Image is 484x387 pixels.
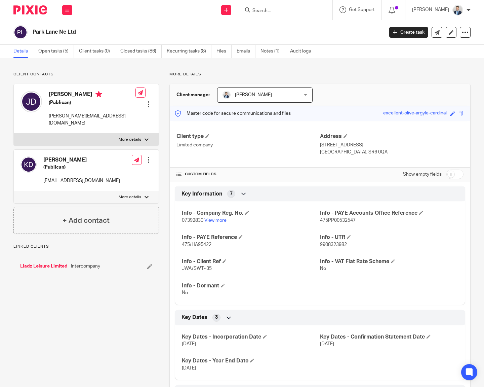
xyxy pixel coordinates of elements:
h4: Info - VAT Flat Rate Scheme [320,258,458,265]
h4: Key Dates - Year End Date [182,357,320,364]
h4: Info - Client Ref [182,258,320,265]
p: More details [119,195,141,200]
h4: [PERSON_NAME] [43,156,120,164]
a: Closed tasks (86) [120,45,162,58]
a: Audit logs [290,45,316,58]
a: Emails [237,45,255,58]
h4: Client type [176,133,320,140]
a: Create task [389,27,428,38]
img: LinkedIn%20Profile.jpeg [223,91,231,99]
h4: Info - PAYE Reference [182,234,320,241]
span: 475PP00532547 [320,218,356,223]
span: JWA/SWT~35 [182,266,212,271]
h3: Client manager [176,92,210,98]
img: svg%3E [21,91,42,112]
span: 9908323982 [320,242,347,247]
span: 475/HA95422 [182,242,211,247]
span: 7 [230,190,233,197]
p: [GEOGRAPHIC_DATA], SR6 0QA [320,149,463,155]
h4: CUSTOM FIELDS [176,172,320,177]
span: No [182,290,188,295]
div: excellent-olive-argyle-cardinal [383,110,447,117]
a: Client tasks (0) [79,45,115,58]
a: Recurring tasks (8) [167,45,211,58]
span: 3 [215,314,218,321]
span: [PERSON_NAME] [235,93,272,97]
p: [STREET_ADDRESS] [320,142,463,148]
p: [PERSON_NAME] [412,6,449,13]
h4: [PERSON_NAME] [49,91,135,99]
p: Client contacts [13,72,159,77]
h4: Key Dates - Incorporation Date [182,333,320,341]
h4: + Add contact [63,215,110,226]
span: Intercompany [71,263,100,270]
span: [DATE] [320,342,334,346]
span: 07392830 [182,218,203,223]
img: LinkedIn%20Profile.jpeg [452,5,463,15]
img: svg%3E [21,156,37,173]
p: More details [169,72,471,77]
h4: Info - Company Reg. No. [182,210,320,217]
p: More details [119,137,141,142]
h4: Address [320,133,463,140]
h5: (Publican) [49,99,135,106]
a: Liadz Leisure Limited [20,263,68,270]
h5: (Publican) [43,164,120,171]
input: Search [252,8,312,14]
i: Primary [95,91,102,98]
span: Key Dates [182,314,207,321]
p: Linked clients [13,244,159,249]
p: [EMAIL_ADDRESS][DOMAIN_NAME] [43,177,120,184]
h4: Key Dates - Confirmation Statement Date [320,333,458,341]
img: svg%3E [13,25,28,39]
p: Limited company [176,142,320,148]
label: Show empty fields [403,171,442,178]
span: [DATE] [182,342,196,346]
p: [PERSON_NAME][EMAIL_ADDRESS][DOMAIN_NAME] [49,113,135,127]
h2: Park Lane Ne Ltd [33,29,310,36]
h4: Info - Dormant [182,282,320,289]
h4: Info - PAYE Accounts Office Reference [320,210,458,217]
span: No [320,266,326,271]
a: Notes (1) [260,45,285,58]
p: Master code for secure communications and files [175,110,291,117]
a: Details [13,45,33,58]
a: Files [216,45,232,58]
span: Get Support [349,7,375,12]
span: Key Information [182,190,222,198]
h4: Info - UTR [320,234,458,241]
a: Open tasks (5) [38,45,74,58]
img: Pixie [13,5,47,14]
a: View more [204,218,227,223]
span: [DATE] [182,366,196,371]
